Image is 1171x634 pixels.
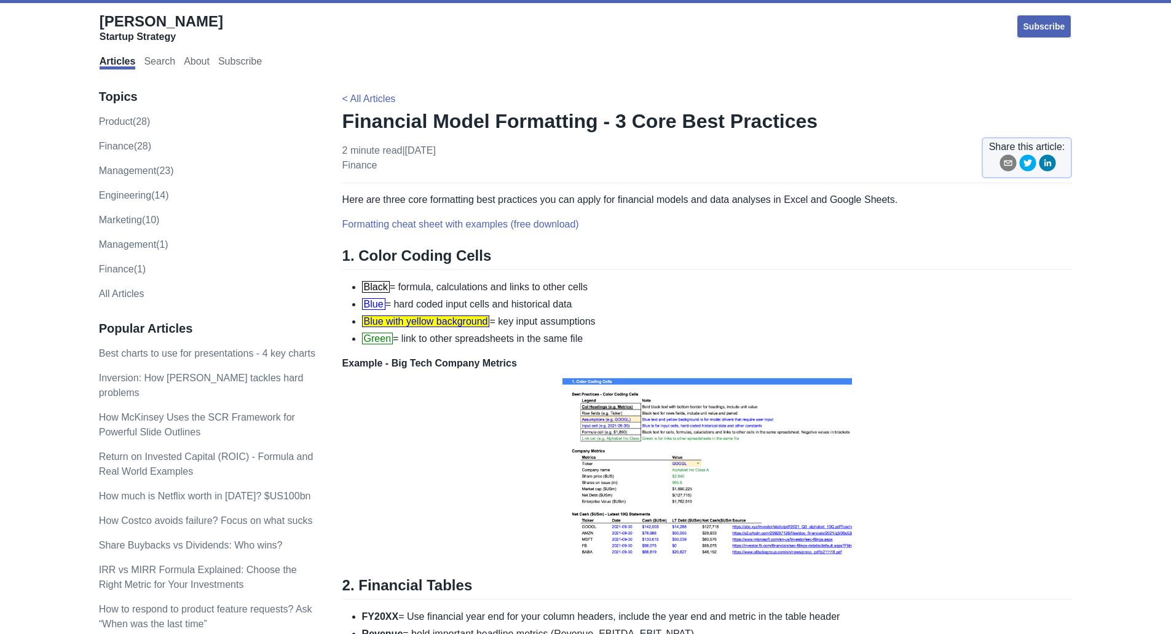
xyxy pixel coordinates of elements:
button: linkedin [1039,154,1056,176]
a: finance(28) [99,141,151,151]
h2: 1. Color Coding Cells [342,247,1073,270]
span: Blue with yellow background [362,315,490,327]
span: Black [362,281,390,293]
a: IRR vs MIRR Formula Explained: Choose the Right Metric for Your Investments [99,565,297,590]
a: marketing(10) [99,215,160,225]
a: < All Articles [342,93,396,104]
li: = link to other spreadsheets in the same file [362,331,1073,346]
li: = key input assumptions [362,314,1073,329]
a: [PERSON_NAME]Startup Strategy [100,12,223,43]
li: = Use financial year end for your column headers, include the year end and metric in the table he... [362,609,1073,624]
a: Best charts to use for presentations - 4 key charts [99,348,315,359]
p: 2 minute read | [DATE] [342,143,436,173]
a: engineering(14) [99,190,169,200]
a: product(28) [99,116,151,127]
a: Return on Invested Capital (ROIC) - Formula and Real World Examples [99,451,313,477]
a: How to respond to product feature requests? Ask “When was the last time” [99,604,312,629]
a: How Costco avoids failure? Focus on what sucks [99,515,313,526]
h1: Financial Model Formatting - 3 Core Best Practices [342,109,1073,133]
div: Startup Strategy [100,31,223,43]
button: twitter [1019,154,1036,176]
span: Blue [362,298,385,310]
a: All Articles [99,288,144,299]
a: Subscribe [1016,14,1073,39]
a: finance [342,160,377,170]
strong: Example - Big Tech Company Metrics [342,358,517,368]
a: management(23) [99,165,174,176]
a: About [184,56,210,69]
span: Green [362,333,393,344]
a: Finance(1) [99,264,146,274]
span: [PERSON_NAME] [100,13,223,30]
a: How much is Netflix worth in [DATE]? $US100bn [99,491,311,501]
img: COLORCODE [559,371,855,561]
strong: FY20XX [362,611,399,622]
li: = formula, calculations and links to other cells [362,280,1073,295]
a: Search [144,56,175,69]
h3: Popular Articles [99,321,317,336]
button: email [999,154,1017,176]
a: Share Buybacks vs Dividends: Who wins? [99,540,283,550]
a: Articles [100,56,136,69]
a: Formatting cheat sheet with examples (free download) [342,219,579,229]
a: Management(1) [99,239,168,250]
span: Share this article: [989,140,1065,154]
a: Subscribe [218,56,262,69]
li: = hard coded input cells and historical data [362,297,1073,312]
a: How McKinsey Uses the SCR Framework for Powerful Slide Outlines [99,412,295,437]
a: Inversion: How [PERSON_NAME] tackles hard problems [99,373,304,398]
p: Here are three core formatting best practices you can apply for financial models and data analyse... [342,192,1073,207]
h2: 2. Financial Tables [342,576,1073,600]
h3: Topics [99,89,317,105]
